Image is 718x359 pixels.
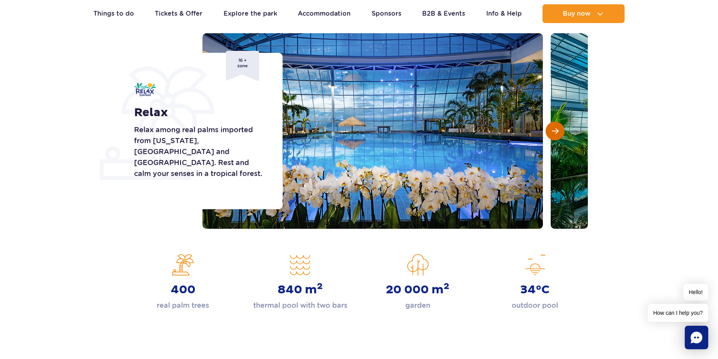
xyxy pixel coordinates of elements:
[226,51,259,81] span: 16 + zone
[157,300,209,311] p: real palm trees
[422,4,465,23] a: B2B & Events
[155,4,202,23] a: Tickets & Offer
[405,300,430,311] p: garden
[683,284,708,301] span: Hello!
[317,281,323,292] sup: 2
[134,124,265,179] p: Relax among real palms imported from [US_STATE], [GEOGRAPHIC_DATA] and [GEOGRAPHIC_DATA]. Rest an...
[224,4,277,23] a: Explore the park
[486,4,522,23] a: Info & Help
[134,83,156,96] img: Relax
[278,283,323,297] strong: 840 m
[171,283,195,297] strong: 400
[298,4,351,23] a: Accommodation
[372,4,401,23] a: Sponsors
[93,4,134,23] a: Things to do
[134,106,265,120] h1: Relax
[563,10,591,17] span: Buy now
[648,304,708,322] span: How can I help you?
[520,283,550,297] strong: 34°C
[386,283,449,297] strong: 20 000 m
[253,300,347,311] p: thermal pool with two bars
[543,4,625,23] button: Buy now
[512,300,558,311] p: outdoor pool
[546,122,564,140] button: Next slide
[444,281,449,292] sup: 2
[685,326,708,349] div: Chat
